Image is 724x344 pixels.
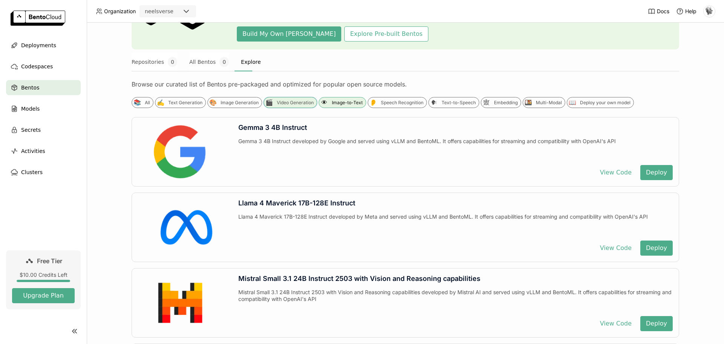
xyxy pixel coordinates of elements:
[132,97,153,108] div: 📚All
[482,99,490,106] div: 🕸
[320,99,328,106] div: 👁
[155,97,206,108] div: ✍️Text Generation
[676,8,696,15] div: Help
[238,289,673,310] div: Mistral Small 3.1 24B Instruct 2503 with Vision and Reasoning capabilities developed by Mistral A...
[568,99,576,106] div: 📖
[6,38,81,53] a: Deployments
[132,80,679,88] div: Browse our curated list of Bentos pre-packaged and optimized for popular open source models.
[237,26,341,42] button: Build My Own [PERSON_NAME]
[6,101,81,116] a: Models
[6,122,81,137] a: Secrets
[319,97,366,108] div: 👁Image-to-Text
[146,268,215,337] img: Mistral Small 3.1 24B Instruct 2503 with Vision and Reasoning capabilities
[238,213,673,234] div: Llama 4 Maverick 17B-128E Instruct developed by Meta and served using vLLM and BentoML. It offers...
[168,57,177,67] span: 0
[264,97,317,108] div: 🎬Video Generation
[6,165,81,180] a: Clusters
[523,97,565,108] div: 🍱Multi-Modal
[21,104,40,113] span: Models
[241,52,261,71] button: Explore
[369,99,377,106] div: 👂
[238,199,673,207] div: Llama 4 Maverick 17B-128E Instruct
[21,62,53,71] span: Codespaces
[594,165,637,180] button: View Code
[207,97,262,108] div: 🎨Image Generation
[344,26,428,42] button: Explore Pre-built Bentos
[430,99,438,106] div: 🗣
[580,100,630,106] div: Deploy your own model
[12,288,75,303] button: Upgrade Plan
[685,8,696,15] span: Help
[168,100,202,106] div: Text Generation
[174,8,175,15] input: Selected neelsverse.
[6,80,81,95] a: Bentos
[145,100,150,106] div: All
[238,275,673,283] div: Mistral Small 3.1 24B Instruct 2503 with Vision and Reasoning capabilities
[156,99,164,106] div: ✍️
[21,83,39,92] span: Bentos
[12,271,75,278] div: $10.00 Credits Left
[265,99,273,106] div: 🎬
[146,117,215,186] img: Gemma 3 4B Instruct
[640,241,673,256] button: Deploy
[640,165,673,180] button: Deploy
[21,168,43,177] span: Clusters
[145,8,173,15] div: neelsverse
[567,97,634,108] div: 📖Deploy your own model
[238,123,673,132] div: Gemma 3 4B Instruct
[704,6,715,17] img: Indranil Banerjee
[37,257,62,265] span: Free Tier
[6,59,81,74] a: Codespaces
[640,316,673,331] button: Deploy
[104,8,136,15] span: Organization
[594,241,637,256] button: View Code
[481,97,521,108] div: 🕸Embedding
[594,316,637,331] button: View Code
[6,250,81,309] a: Free Tier$10.00 Credits LeftUpgrade Plan
[221,100,259,106] div: Image Generation
[21,125,41,134] span: Secrets
[209,99,217,106] div: 🎨
[21,147,45,156] span: Activities
[132,52,177,71] button: Repositories
[189,52,229,71] button: All Bentos
[6,143,81,159] a: Activities
[332,100,363,106] div: Image-to-Text
[133,99,141,106] div: 📚
[11,11,65,26] img: logo
[657,8,669,15] span: Docs
[442,100,476,106] div: Text-to-Speech
[494,100,518,106] div: Embedding
[21,41,56,50] span: Deployments
[146,193,215,262] img: Llama 4 Maverick 17B-128E Instruct
[238,138,673,159] div: Gemma 3 4B Instruct developed by Google and served using vLLM and BentoML. It offers capabilities...
[536,100,562,106] div: Multi-Modal
[277,100,314,106] div: Video Generation
[381,100,423,106] div: Speech Recognition
[428,97,479,108] div: 🗣Text-to-Speech
[524,99,532,106] div: 🍱
[219,57,229,67] span: 0
[368,97,427,108] div: 👂Speech Recognition
[648,8,669,15] a: Docs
